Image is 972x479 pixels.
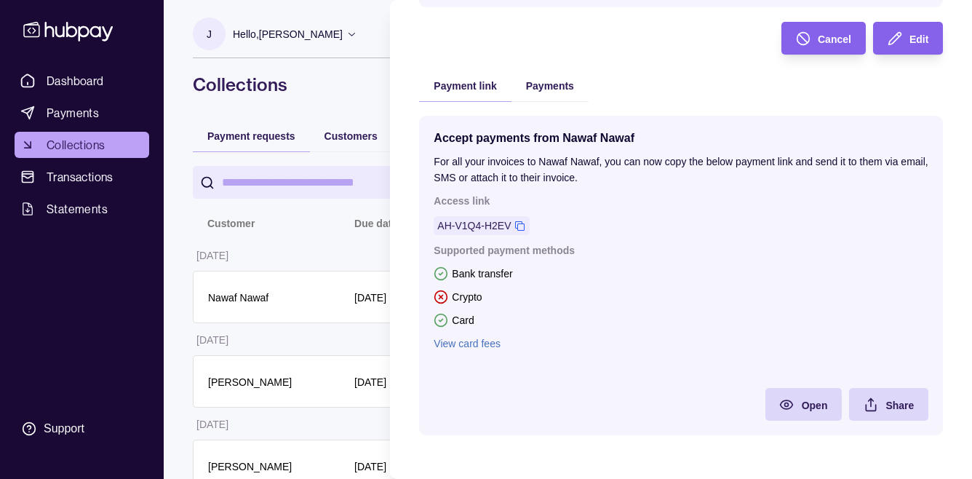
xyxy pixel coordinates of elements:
a: Open [765,388,842,421]
span: Open [801,400,827,411]
a: View card fees [434,336,928,352]
button: Share [849,388,928,421]
p: Card [452,312,474,328]
span: Payment link [434,80,496,92]
p: Bank transfer [452,266,512,282]
span: Cancel [818,33,851,45]
span: Edit [909,33,928,45]
button: Cancel [781,22,866,55]
p: Crypto [452,289,482,305]
span: Payments [525,80,573,92]
button: Edit [873,22,943,55]
p: Supported payment methods [434,242,928,258]
p: Access link [434,193,928,209]
p: For all your invoices to Nawaf Nawaf, you can now copy the below payment link and send it to them... [434,154,928,186]
span: Share [885,400,914,411]
a: AH-V1Q4-H2EV [437,218,511,234]
p: Accept payments from Nawaf Nawaf [434,130,928,146]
